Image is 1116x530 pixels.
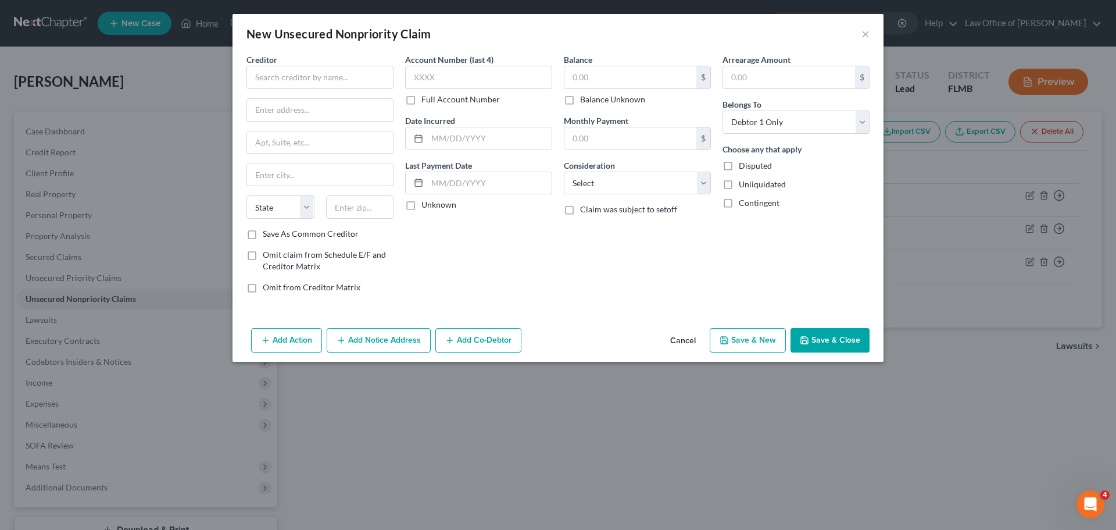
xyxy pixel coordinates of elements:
[421,199,456,211] label: Unknown
[1100,490,1110,500] span: 4
[696,127,710,150] div: $
[405,159,472,172] label: Last Payment Date
[246,66,394,89] input: Search creditor by name...
[739,198,779,208] span: Contingent
[427,172,552,194] input: MM/DD/YYYY
[263,228,359,240] label: Save As Common Creditor
[246,26,431,42] div: New Unsecured Nonpriority Claim
[723,66,855,88] input: 0.00
[722,99,761,109] span: Belongs To
[405,66,552,89] input: XXXX
[247,163,393,186] input: Enter city...
[247,99,393,121] input: Enter address...
[739,179,786,189] span: Unliquidated
[251,328,322,353] button: Add Action
[247,131,393,154] input: Apt, Suite, etc...
[435,328,521,353] button: Add Co-Debtor
[246,55,277,65] span: Creditor
[564,159,615,172] label: Consideration
[739,161,772,170] span: Disputed
[580,94,645,105] label: Balance Unknown
[263,282,360,292] span: Omit from Creditor Matrix
[861,27,870,41] button: ×
[855,66,869,88] div: $
[564,66,696,88] input: 0.00
[326,195,394,219] input: Enter zip...
[722,54,791,66] label: Arrearage Amount
[722,143,802,155] label: Choose any that apply
[696,66,710,88] div: $
[427,127,552,150] input: MM/DD/YYYY
[564,127,696,150] input: 0.00
[405,54,493,66] label: Account Number (last 4)
[421,94,500,105] label: Full Account Number
[405,115,455,127] label: Date Incurred
[263,250,386,271] span: Omit claim from Schedule E/F and Creditor Matrix
[564,115,628,127] label: Monthly Payment
[661,329,705,353] button: Cancel
[564,54,592,66] label: Balance
[791,328,870,353] button: Save & Close
[1076,490,1104,518] iframe: Intercom live chat
[327,328,431,353] button: Add Notice Address
[580,204,677,214] span: Claim was subject to setoff
[710,328,786,353] button: Save & New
